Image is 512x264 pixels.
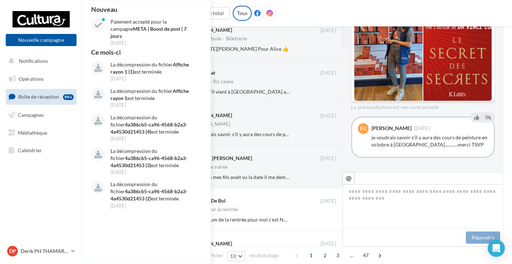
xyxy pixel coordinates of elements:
[199,7,230,19] button: Au total
[320,155,336,162] span: [DATE]
[19,58,48,64] span: Notifications
[192,216,371,223] span: Mon album de la rentrée pour moi c'est NEVERMORE de [PERSON_NAME] 🥰🥰
[466,231,500,244] button: Répondre
[371,134,488,148] div: je voudrais savoir s'il y aura des cours de peinture en octobre à [GEOGRAPHIC_DATA]............me...
[360,250,372,261] span: 47
[320,28,336,34] span: [DATE]
[230,253,236,259] span: 10
[192,112,232,119] div: [PERSON_NAME]
[488,240,505,257] div: Open Intercom Messenger
[6,34,77,46] button: Nouvelle campagne
[18,94,59,100] span: Boîte de réception
[4,54,75,69] button: Notifications
[4,125,78,140] a: Médiathèque
[4,71,78,86] a: Opérations
[4,89,78,104] a: Boîte de réception99+
[320,241,336,247] span: [DATE]
[233,6,252,21] div: Tous
[192,89,295,95] span: Es-ce qu'il vient à [GEOGRAPHIC_DATA] aussi
[18,147,42,153] span: Calendrier
[192,36,247,41] div: Manga Mania - Billetterie
[4,143,78,158] a: Calendrier
[192,26,232,34] div: [PERSON_NAME]
[360,125,366,132] span: FG
[414,126,430,131] span: [DATE]
[249,252,279,259] span: résultats/page
[207,252,223,259] span: Afficher
[4,108,78,123] a: Campagnes
[343,172,355,184] button: @
[227,251,245,261] button: 10
[192,155,252,162] div: Cherrier [PERSON_NAME]
[320,198,336,205] span: [DATE]
[305,250,317,261] span: 1
[192,122,230,126] div: [PERSON_NAME]
[192,240,232,247] div: [PERSON_NAME]
[63,94,74,100] div: 99+
[351,101,495,111] div: La prévisualisation est non-contractuelle
[192,79,233,84] div: Dédicace Riz Jaune
[332,250,344,261] span: 3
[346,175,352,181] i: @
[320,70,336,76] span: [DATE]
[18,112,44,118] span: Campagnes
[192,46,289,52] span: [US_STATE][PERSON_NAME] Pour Alice 👍
[346,250,358,261] span: ...
[192,207,238,212] div: album pour la rentrée
[19,76,44,82] span: Opérations
[9,248,16,255] span: DP
[320,113,336,119] span: [DATE]
[319,250,331,261] span: 2
[18,129,47,135] span: Médiathèque
[371,126,412,131] div: [PERSON_NAME]
[6,244,77,258] a: DP Derik PH THAMARET
[21,248,68,255] p: Derik PH THAMARET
